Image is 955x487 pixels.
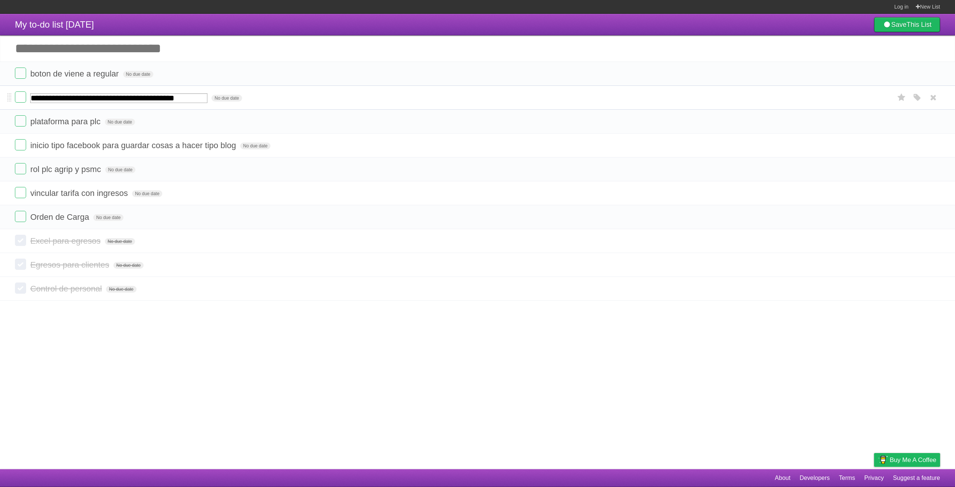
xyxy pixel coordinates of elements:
[113,262,144,269] span: No due date
[30,141,238,150] span: inicio tipo facebook para guardar cosas a hacer tipo blog
[15,139,26,150] label: Done
[775,471,790,485] a: About
[240,143,270,149] span: No due date
[895,91,909,104] label: Star task
[15,163,26,174] label: Done
[907,21,931,28] b: This List
[15,259,26,270] label: Done
[105,238,135,245] span: No due date
[15,282,26,294] label: Done
[30,188,130,198] span: vincular tarifa con ingresos
[15,19,94,29] span: My to-do list [DATE]
[893,471,940,485] a: Suggest a feature
[106,286,136,293] span: No due date
[15,68,26,79] label: Done
[30,165,103,174] span: rol plc agrip y psmc
[15,187,26,198] label: Done
[30,284,104,293] span: Control de personal
[105,119,135,125] span: No due date
[839,471,855,485] a: Terms
[212,95,242,102] span: No due date
[15,235,26,246] label: Done
[864,471,884,485] a: Privacy
[15,211,26,222] label: Done
[878,453,888,466] img: Buy me a coffee
[93,214,123,221] span: No due date
[15,91,26,103] label: Done
[890,453,936,466] span: Buy me a coffee
[30,236,102,246] span: Excel para egresos
[799,471,830,485] a: Developers
[30,69,120,78] span: boton de viene a regular
[874,453,940,467] a: Buy me a coffee
[123,71,153,78] span: No due date
[30,212,91,222] span: Orden de Carga
[874,17,940,32] a: SaveThis List
[30,260,111,269] span: Egresos para clientes
[15,115,26,127] label: Done
[105,166,135,173] span: No due date
[30,117,102,126] span: plataforma para plc
[132,190,162,197] span: No due date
